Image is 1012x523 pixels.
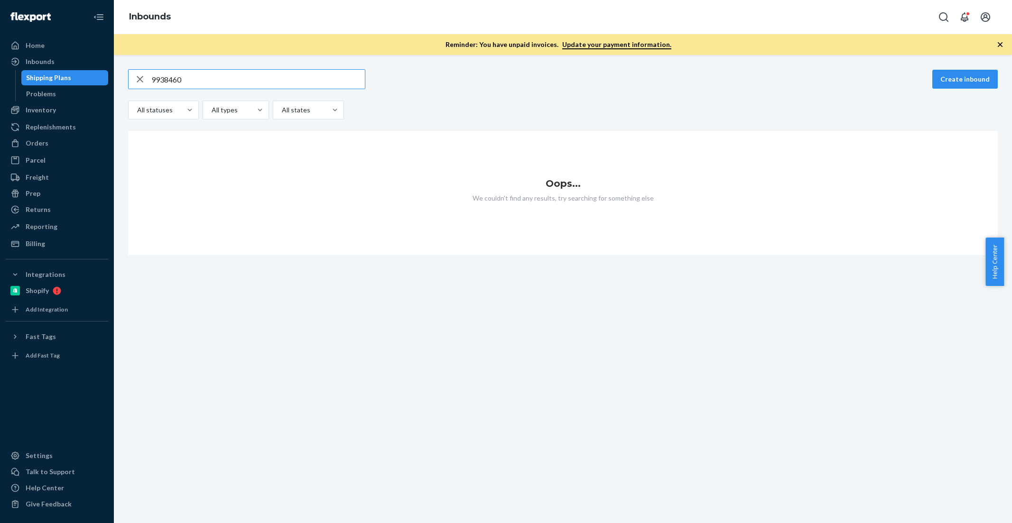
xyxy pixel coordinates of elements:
div: Add Fast Tag [26,351,60,359]
div: Freight [26,173,49,182]
input: Search inbounds by name, destination, msku... [151,70,365,89]
a: Prep [6,186,108,201]
a: Settings [6,448,108,463]
button: Give Feedback [6,496,108,512]
a: Add Fast Tag [6,348,108,363]
button: Integrations [6,267,108,282]
button: Talk to Support [6,464,108,479]
a: Problems [21,86,109,101]
input: All types [211,105,212,115]
h1: Oops... [128,178,998,189]
button: Open Search Box [934,8,953,27]
div: Orders [26,138,48,148]
a: Inventory [6,102,108,118]
div: Reporting [26,222,57,231]
a: Replenishments [6,119,108,135]
div: Integrations [26,270,65,279]
div: Add Integration [26,305,68,313]
a: Help Center [6,480,108,495]
div: Settings [26,451,53,460]
div: Give Feedback [26,499,72,509]
ol: breadcrumbs [121,3,178,31]
button: Open notifications [955,8,974,27]
a: Returns [6,202,108,217]
button: Create inbound [932,70,998,89]
input: All states [281,105,282,115]
div: Help Center [26,483,64,493]
div: Billing [26,239,45,248]
div: Inbounds [26,57,55,66]
div: Parcel [26,156,46,165]
img: Flexport logo [10,12,51,22]
a: Home [6,38,108,53]
a: Reporting [6,219,108,234]
a: Inbounds [6,54,108,69]
div: Shipping Plans [26,73,71,83]
div: Returns [26,205,51,214]
div: Problems [26,89,56,99]
a: Billing [6,236,108,251]
div: Shopify [26,286,49,295]
a: Shopify [6,283,108,298]
a: Freight [6,170,108,185]
a: Orders [6,136,108,151]
a: Parcel [6,153,108,168]
button: Close Navigation [89,8,108,27]
button: Fast Tags [6,329,108,344]
div: Fast Tags [26,332,56,341]
p: Reminder: You have unpaid invoices. [446,40,671,49]
a: Inbounds [129,11,171,22]
a: Shipping Plans [21,70,109,85]
div: Talk to Support [26,467,75,477]
div: Home [26,41,45,50]
p: We couldn't find any results, try searching for something else [128,193,998,203]
div: Replenishments [26,122,76,132]
div: Inventory [26,105,56,115]
input: All statuses [136,105,137,115]
button: Help Center [985,238,1004,286]
a: Update your payment information. [562,40,671,49]
a: Add Integration [6,302,108,317]
iframe: Opens a widget where you can chat to one of our agents [952,495,1003,518]
button: Open account menu [976,8,995,27]
div: Prep [26,189,40,198]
